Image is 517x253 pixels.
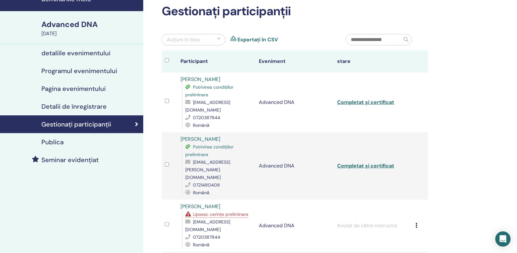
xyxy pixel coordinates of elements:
span: Română [193,122,209,128]
a: [PERSON_NAME] [181,136,220,142]
a: [PERSON_NAME] [181,203,220,210]
th: stare [334,51,412,72]
h4: Detalii de înregistrare [41,103,107,110]
span: [EMAIL_ADDRESS][DOMAIN_NAME] [185,219,230,232]
a: Completat și certificat [337,162,394,169]
td: Advanced DNA [256,72,334,132]
h4: Seminar evidențiat [41,156,99,164]
div: Acțiuni în bloc [167,36,200,44]
a: Completat și certificat [337,99,394,106]
h4: detaliile evenimentului [41,49,110,57]
a: Exportați în CSV [237,36,278,44]
div: Open Intercom Messenger [495,231,511,247]
span: Potrivirea condițiilor preliminare [185,84,233,98]
span: Lipsesc cerințe preliminare [193,211,248,217]
span: 0720387844 [193,234,220,240]
h4: Programul evenimentului [41,67,117,75]
span: 0721480408 [193,182,220,188]
div: Advanced DNA [41,19,139,30]
span: [EMAIL_ADDRESS][DOMAIN_NAME] [185,99,230,113]
h2: Gestionați participanții [162,4,428,19]
h4: Gestionați participanții [41,120,111,128]
span: Română [193,190,209,195]
h4: Publica [41,138,64,146]
td: Advanced DNA [256,132,334,200]
h4: Pagina evenimentului [41,85,106,92]
a: [PERSON_NAME] [181,76,220,83]
span: [EMAIL_ADDRESS][PERSON_NAME][DOMAIN_NAME] [185,159,230,180]
a: Advanced DNA[DATE] [38,19,143,38]
span: 0720387844 [193,115,220,120]
th: Eveniment [256,51,334,72]
th: Participant [177,51,256,72]
div: [DATE] [41,30,139,38]
td: Advanced DNA [256,200,334,252]
span: Potrivirea condițiilor preliminare [185,144,233,157]
span: Română [193,242,209,248]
